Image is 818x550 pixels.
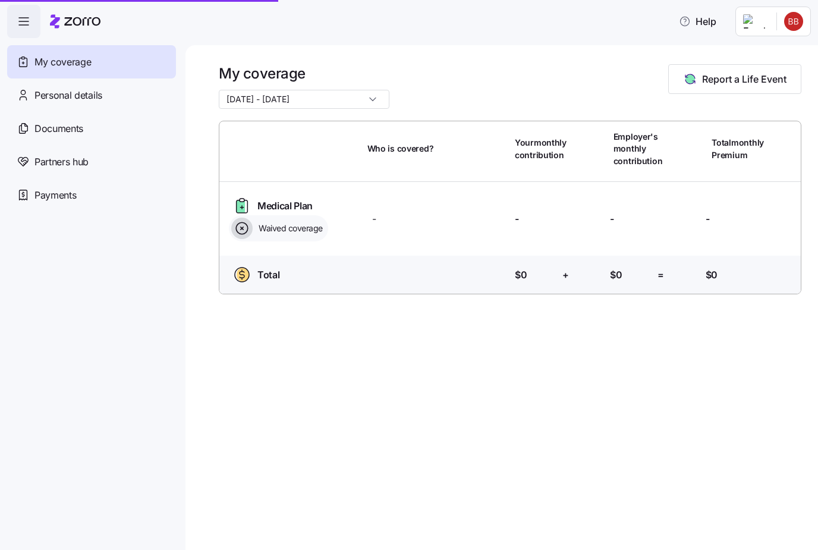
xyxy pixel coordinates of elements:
span: Documents [34,121,83,136]
a: Personal details [7,78,176,112]
span: Your monthly contribution [515,137,567,161]
img: Employer logo [743,14,767,29]
span: $0 [515,268,527,282]
span: - [706,212,710,227]
span: Total [257,268,279,282]
span: Medical Plan [257,199,313,213]
span: - [515,212,519,227]
a: My coverage [7,45,176,78]
span: Total monthly Premium [712,137,764,161]
span: - [372,212,376,227]
span: - [610,212,614,227]
span: $0 [610,268,622,282]
button: Help [669,10,726,33]
a: Documents [7,112,176,145]
span: Waived coverage [255,222,323,234]
span: Personal details [34,88,102,103]
span: = [657,268,664,282]
span: Who is covered? [367,143,434,155]
h1: My coverage [219,64,389,83]
span: Help [679,14,716,29]
span: Payments [34,188,76,203]
a: Payments [7,178,176,212]
span: + [562,268,569,282]
span: $0 [706,268,718,282]
span: Report a Life Event [702,72,786,86]
span: My coverage [34,55,91,70]
a: Partners hub [7,145,176,178]
img: f5ebfcef32fa0adbb4940a66d692dbe2 [784,12,803,31]
span: Employer's monthly contribution [613,131,663,167]
span: Partners hub [34,155,89,169]
button: Report a Life Event [668,64,801,94]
